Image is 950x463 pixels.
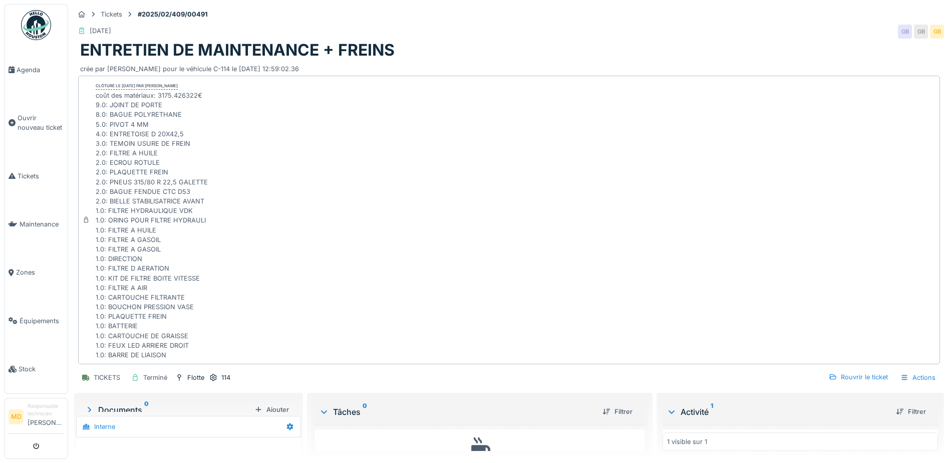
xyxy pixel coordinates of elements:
[90,26,111,36] div: [DATE]
[5,297,68,345] a: Équipements
[19,364,64,374] span: Stock
[20,219,64,229] span: Maintenance
[319,406,594,418] div: Tâches
[96,83,178,90] div: Clôturé le [DATE] par [PERSON_NAME]
[101,10,122,19] div: Tickets
[84,404,250,416] div: Documents
[80,60,938,74] div: crée par [PERSON_NAME] pour le véhicule C-114 le [DATE] 12:59:02.36
[9,409,24,424] li: MD
[80,41,395,60] h1: ENTRETIEN DE MAINTENANCE + FREINS
[250,403,293,416] div: Ajouter
[5,46,68,94] a: Agenda
[892,405,930,418] div: Filtrer
[144,404,149,416] sup: 0
[96,91,208,360] div: coût des matériaux: 3175.426322€ 9.0: JOINT DE PORTE 8.0: BAGUE POLYRETHANE 5.0: PIVOT 4 MM 4.0: ...
[5,249,68,297] a: Zones
[21,10,51,40] img: Badge_color-CXgf-gQk.svg
[134,10,212,19] strong: #2025/02/409/00491
[667,437,707,446] div: 1 visible sur 1
[5,152,68,200] a: Tickets
[5,94,68,152] a: Ouvrir nouveau ticket
[667,406,888,418] div: Activité
[28,402,64,418] div: Responsable technicien
[898,25,912,39] div: GB
[18,171,64,181] span: Tickets
[5,345,68,393] a: Stock
[363,406,367,418] sup: 0
[9,402,64,434] a: MD Responsable technicien[PERSON_NAME]
[17,65,64,75] span: Agenda
[143,373,167,382] div: Terminé
[914,25,928,39] div: GB
[930,25,944,39] div: GB
[896,370,940,385] div: Actions
[94,422,115,431] div: Interne
[711,406,713,418] sup: 1
[825,370,892,384] div: Rouvrir le ticket
[28,402,64,431] li: [PERSON_NAME]
[5,200,68,248] a: Maintenance
[18,113,64,132] span: Ouvrir nouveau ticket
[598,405,637,418] div: Filtrer
[187,373,204,382] div: Flotte
[94,373,120,382] div: TICKETS
[16,268,64,277] span: Zones
[20,316,64,326] span: Équipements
[221,373,230,382] div: 114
